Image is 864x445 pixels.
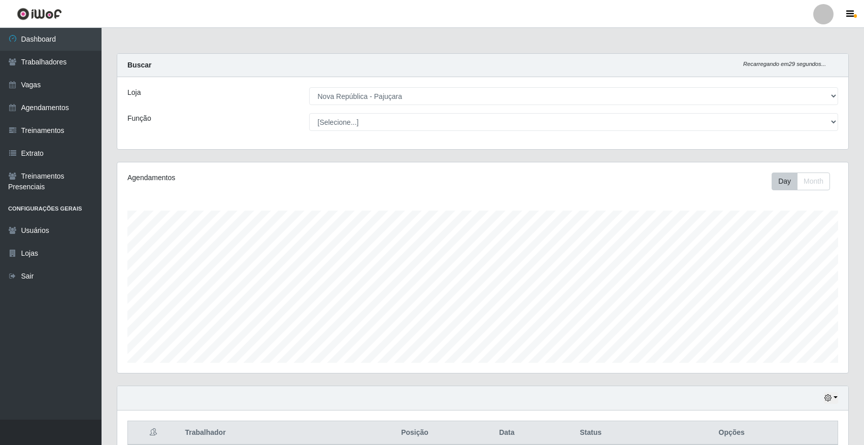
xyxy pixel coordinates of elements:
th: Opções [625,421,838,445]
i: Recarregando em 29 segundos... [743,61,826,67]
div: Agendamentos [127,173,415,183]
label: Função [127,113,151,124]
div: First group [772,173,830,190]
strong: Buscar [127,61,151,69]
img: CoreUI Logo [17,8,62,20]
th: Data [458,421,556,445]
th: Posição [372,421,457,445]
th: Trabalhador [179,421,372,445]
button: Month [797,173,830,190]
th: Status [556,421,626,445]
label: Loja [127,87,141,98]
button: Day [772,173,797,190]
div: Toolbar with button groups [772,173,838,190]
